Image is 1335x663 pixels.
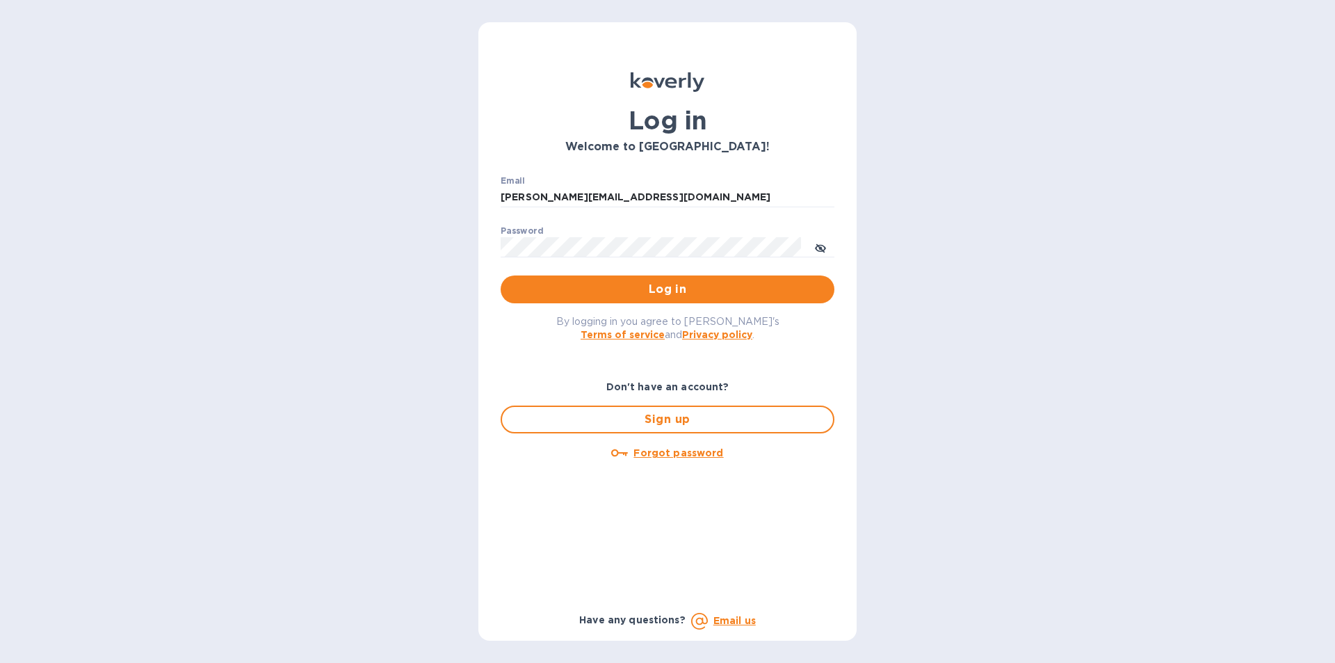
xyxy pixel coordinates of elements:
[501,177,525,185] label: Email
[501,406,834,433] button: Sign up
[512,281,823,298] span: Log in
[501,141,834,154] h3: Welcome to [GEOGRAPHIC_DATA]!
[581,329,665,340] a: Terms of service
[501,187,834,208] input: Enter email address
[501,106,834,135] h1: Log in
[501,275,834,303] button: Log in
[579,614,686,625] b: Have any questions?
[807,233,834,261] button: toggle password visibility
[513,411,822,428] span: Sign up
[631,72,704,92] img: Koverly
[713,615,756,626] a: Email us
[633,447,723,458] u: Forgot password
[606,381,729,392] b: Don't have an account?
[682,329,752,340] a: Privacy policy
[501,227,543,235] label: Password
[556,316,779,340] span: By logging in you agree to [PERSON_NAME]'s and .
